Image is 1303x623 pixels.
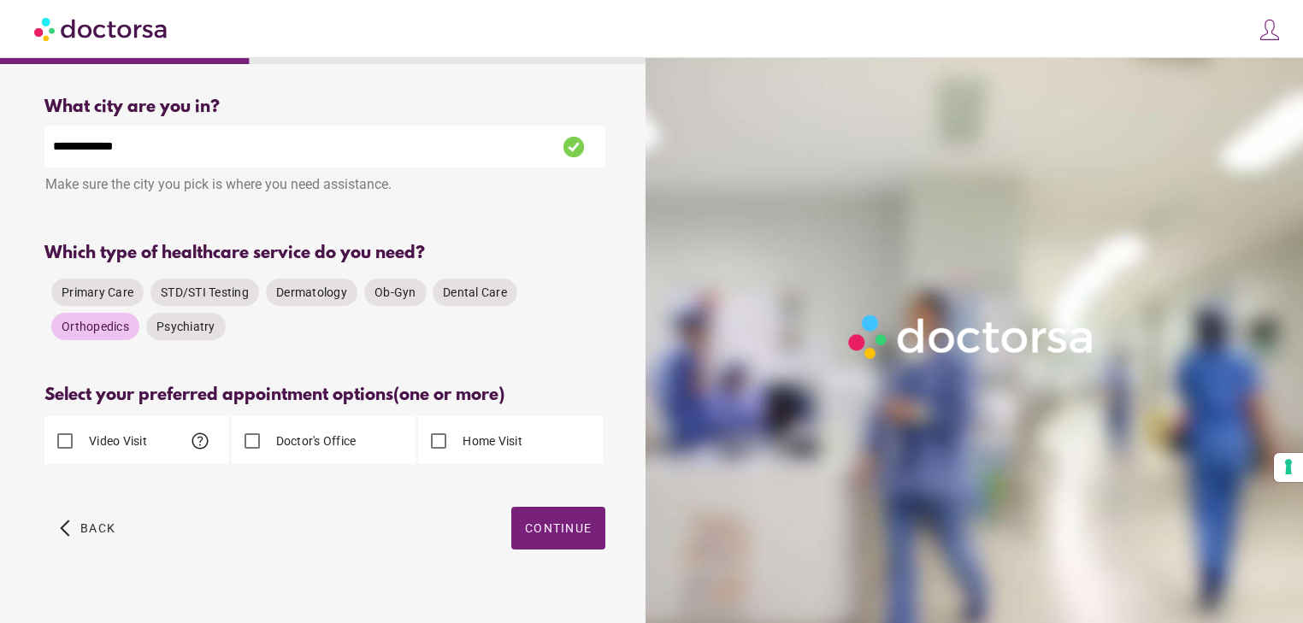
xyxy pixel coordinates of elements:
label: Doctor's Office [273,432,357,450]
div: Select your preferred appointment options [44,385,605,405]
label: Video Visit [85,432,147,450]
div: What city are you in? [44,97,605,117]
span: Primary Care [62,285,133,299]
span: STD/STI Testing [161,285,249,299]
span: Orthopedics [62,320,129,333]
span: Dental Care [443,285,507,299]
span: Psychiatry [156,320,215,333]
span: help [190,431,210,451]
div: Make sure the city you pick is where you need assistance. [44,168,605,205]
span: Dermatology [276,285,347,299]
span: Ob-Gyn [374,285,416,299]
span: Continue [525,521,592,535]
img: Logo-Doctorsa-trans-White-partial-flat.png [841,308,1102,366]
span: Back [80,521,115,535]
img: icons8-customer-100.png [1258,18,1282,42]
span: (one or more) [393,385,504,405]
button: Your consent preferences for tracking technologies [1274,453,1303,482]
div: Which type of healthcare service do you need? [44,244,605,263]
img: Doctorsa.com [34,9,169,48]
label: Home Visit [459,432,522,450]
button: Continue [511,507,605,550]
button: arrow_back_ios Back [53,507,122,550]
